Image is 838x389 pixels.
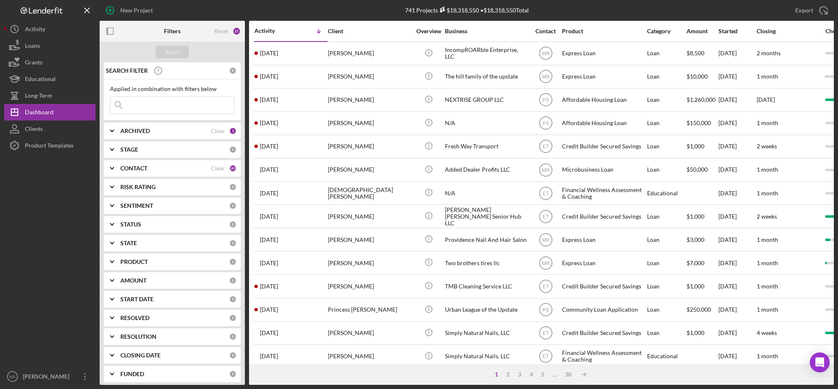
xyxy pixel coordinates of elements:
div: [PERSON_NAME] [PERSON_NAME] Senior Hub LLC [445,205,528,227]
div: Loan [647,159,686,181]
div: Closing [757,28,819,34]
text: ET [542,214,549,219]
div: Fresh Way Transport [445,135,528,158]
div: N/A [445,112,528,134]
a: Loans [4,37,95,54]
div: [PERSON_NAME] [328,229,411,251]
span: $1,000 [687,143,704,150]
time: 1 month [757,259,778,266]
time: 2025-09-10 15:08 [260,283,278,290]
div: [DATE] [718,299,756,321]
div: Loan [647,205,686,227]
div: 20 [229,165,237,172]
time: 1 month [757,119,778,126]
button: Dashboard [4,104,95,121]
div: Loan [647,89,686,111]
span: $250,000 [687,306,711,313]
div: Overview [413,28,444,34]
div: [PERSON_NAME] [328,322,411,344]
div: 0 [229,146,237,153]
b: ARCHIVED [120,128,150,134]
div: [DATE] [718,42,756,64]
time: 2025-09-10 19:25 [260,260,278,266]
div: Express Loan [562,42,645,64]
div: Educational [25,71,56,89]
div: Category [647,28,686,34]
button: Activity [4,21,95,37]
div: 0 [229,221,237,228]
div: Financial Wellness Assessment & Coaching [562,345,645,367]
text: ET [542,284,549,290]
div: Credit Builder Secured Savings [562,205,645,227]
span: $1,000 [687,213,704,220]
b: START DATE [120,296,154,303]
text: ET [542,354,549,359]
div: Clear [211,165,225,172]
b: FUNDED [120,371,144,377]
div: Affordable Housing Loan [562,89,645,111]
a: Clients [4,121,95,137]
text: PS [542,121,549,126]
div: Simply Natural Nails, LLC [445,345,528,367]
div: Grants [25,54,42,73]
div: [DATE] [718,112,756,134]
div: [PERSON_NAME] [328,66,411,88]
time: 1 month [757,190,778,197]
div: [DATE] [718,322,756,344]
div: Providence Nail And Hair Salon [445,229,528,251]
div: Contact [530,28,561,34]
div: Reset [214,28,228,34]
div: Activity [254,27,291,34]
div: 0 [229,202,237,209]
text: PS [542,307,549,313]
div: Microbusiness Loan [562,159,645,181]
div: Credit Builder Secured Savings [562,135,645,158]
div: 0 [229,239,237,247]
b: RESOLVED [120,315,149,321]
time: 2025-09-09 19:58 [260,306,278,313]
div: $1,000 [687,322,718,344]
b: CLOSING DATE [120,352,161,359]
b: CONTACT [120,165,147,172]
button: Educational [4,71,95,87]
div: [PERSON_NAME] [328,252,411,274]
div: Export [795,2,813,19]
div: [PERSON_NAME] [328,159,411,181]
text: PS [542,97,549,103]
b: AMOUNT [120,277,147,284]
div: New Project [120,2,153,19]
time: 2025-09-11 16:19 [260,190,278,197]
time: 4 weeks [757,329,777,336]
div: 0 [229,370,237,378]
div: [PERSON_NAME] [328,135,411,158]
div: Clear [211,128,225,134]
div: Product Templates [25,137,73,156]
button: Grants [4,54,95,71]
button: KD[PERSON_NAME] [4,368,95,385]
div: [PERSON_NAME] [328,89,411,111]
time: 2025-09-11 21:50 [260,96,278,103]
div: Business [445,28,528,34]
div: 1 [491,371,502,378]
div: [DATE] [718,345,756,367]
time: 2025-09-09 19:16 [260,353,278,359]
text: MR [542,51,550,57]
time: 2025-09-12 02:01 [260,73,278,80]
div: Loan [647,42,686,64]
div: Loan [647,112,686,134]
time: 2025-09-11 17:09 [260,143,278,150]
div: Loans [25,37,40,56]
div: 4 [525,371,537,378]
div: Express Loan [562,229,645,251]
time: 2025-09-11 15:43 [260,213,278,220]
time: 2 months [757,49,781,57]
time: [DATE] [757,96,775,103]
b: Filters [164,28,181,34]
span: $150,000 [687,119,711,126]
div: 30 [561,371,576,378]
div: Loan [647,275,686,297]
div: The hill family of the upstate [445,66,528,88]
div: Urban League of the Upstate [445,299,528,321]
